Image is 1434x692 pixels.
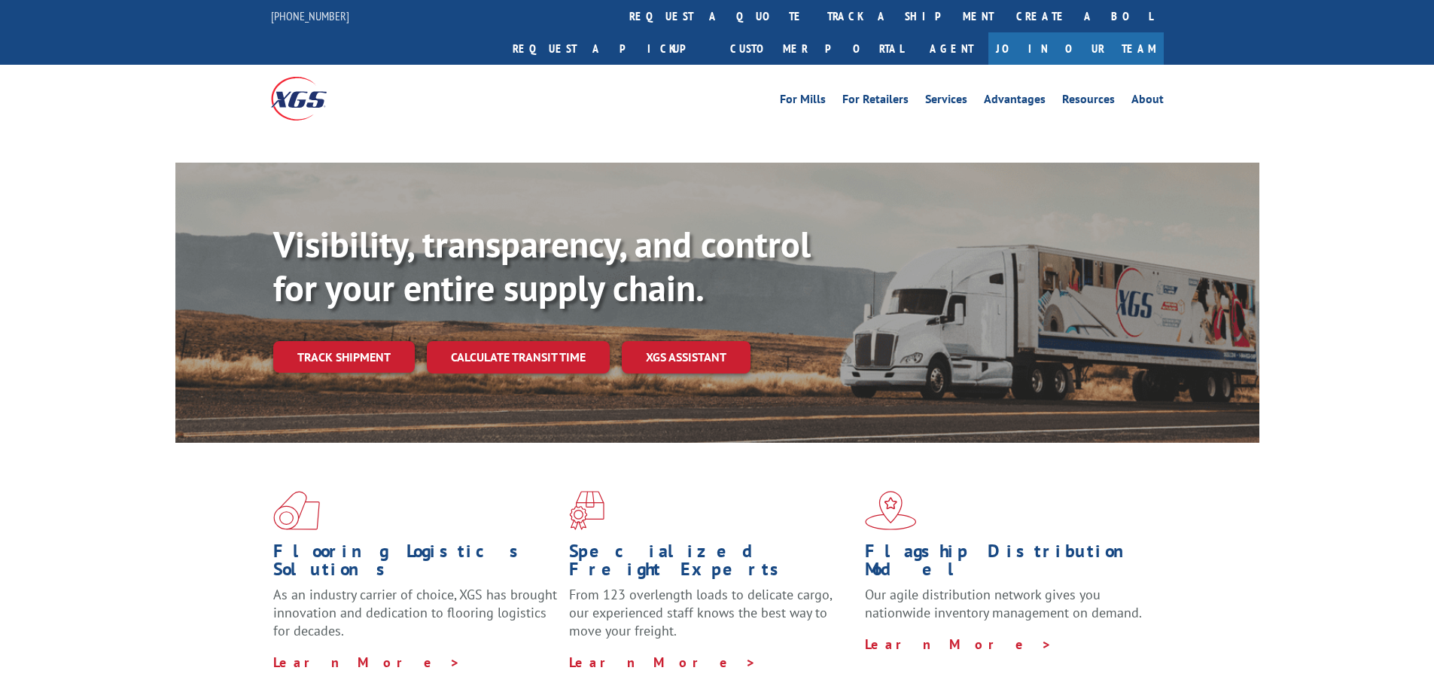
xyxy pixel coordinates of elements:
[915,32,988,65] a: Agent
[780,93,826,110] a: For Mills
[273,654,461,671] a: Learn More >
[273,542,558,586] h1: Flooring Logistics Solutions
[271,8,349,23] a: [PHONE_NUMBER]
[501,32,719,65] a: Request a pickup
[273,586,557,639] span: As an industry carrier of choice, XGS has brought innovation and dedication to flooring logistics...
[273,221,811,311] b: Visibility, transparency, and control for your entire supply chain.
[988,32,1164,65] a: Join Our Team
[984,93,1046,110] a: Advantages
[622,341,750,373] a: XGS ASSISTANT
[719,32,915,65] a: Customer Portal
[569,654,757,671] a: Learn More >
[569,542,854,586] h1: Specialized Freight Experts
[1131,93,1164,110] a: About
[569,491,604,530] img: xgs-icon-focused-on-flooring-red
[273,491,320,530] img: xgs-icon-total-supply-chain-intelligence-red
[1062,93,1115,110] a: Resources
[865,636,1052,653] a: Learn More >
[427,341,610,373] a: Calculate transit time
[865,542,1149,586] h1: Flagship Distribution Model
[865,491,917,530] img: xgs-icon-flagship-distribution-model-red
[273,341,415,373] a: Track shipment
[925,93,967,110] a: Services
[569,586,854,653] p: From 123 overlength loads to delicate cargo, our experienced staff knows the best way to move you...
[865,586,1142,621] span: Our agile distribution network gives you nationwide inventory management on demand.
[842,93,909,110] a: For Retailers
